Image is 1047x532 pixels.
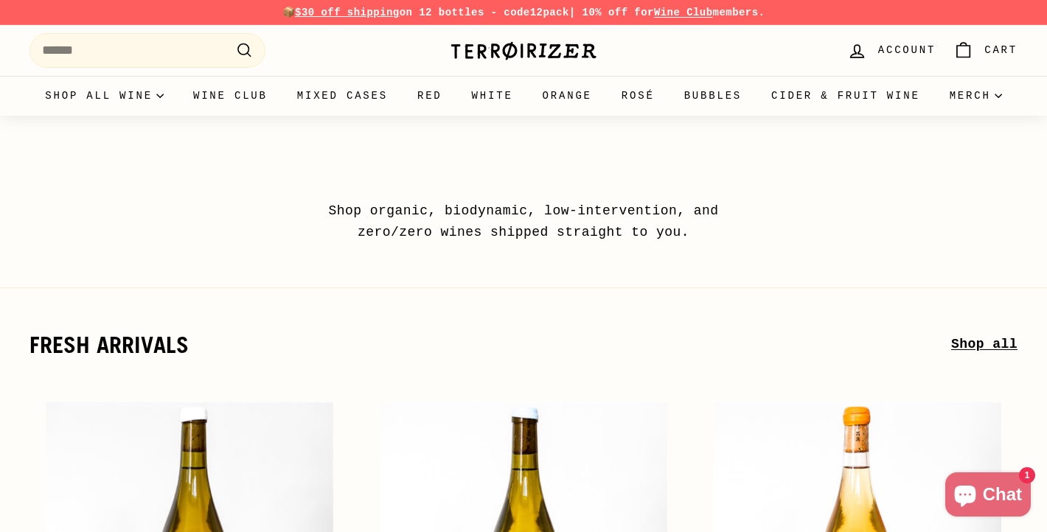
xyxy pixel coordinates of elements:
[607,76,669,116] a: Rosé
[530,7,569,18] strong: 12pack
[178,76,282,116] a: Wine Club
[951,334,1018,355] a: Shop all
[295,7,400,18] span: $30 off shipping
[29,4,1018,21] p: 📦 on 12 bottles - code | 10% off for members.
[295,200,752,243] p: Shop organic, biodynamic, low-intervention, and zero/zero wines shipped straight to you.
[654,7,713,18] a: Wine Club
[282,76,403,116] a: Mixed Cases
[838,29,945,72] a: Account
[756,76,935,116] a: Cider & Fruit Wine
[528,76,607,116] a: Orange
[878,42,936,58] span: Account
[945,29,1026,72] a: Cart
[29,332,951,357] h2: fresh arrivals
[403,76,457,116] a: Red
[935,76,1017,116] summary: Merch
[669,76,756,116] a: Bubbles
[30,76,178,116] summary: Shop all wine
[984,42,1018,58] span: Cart
[457,76,528,116] a: White
[941,472,1035,520] inbox-online-store-chat: Shopify online store chat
